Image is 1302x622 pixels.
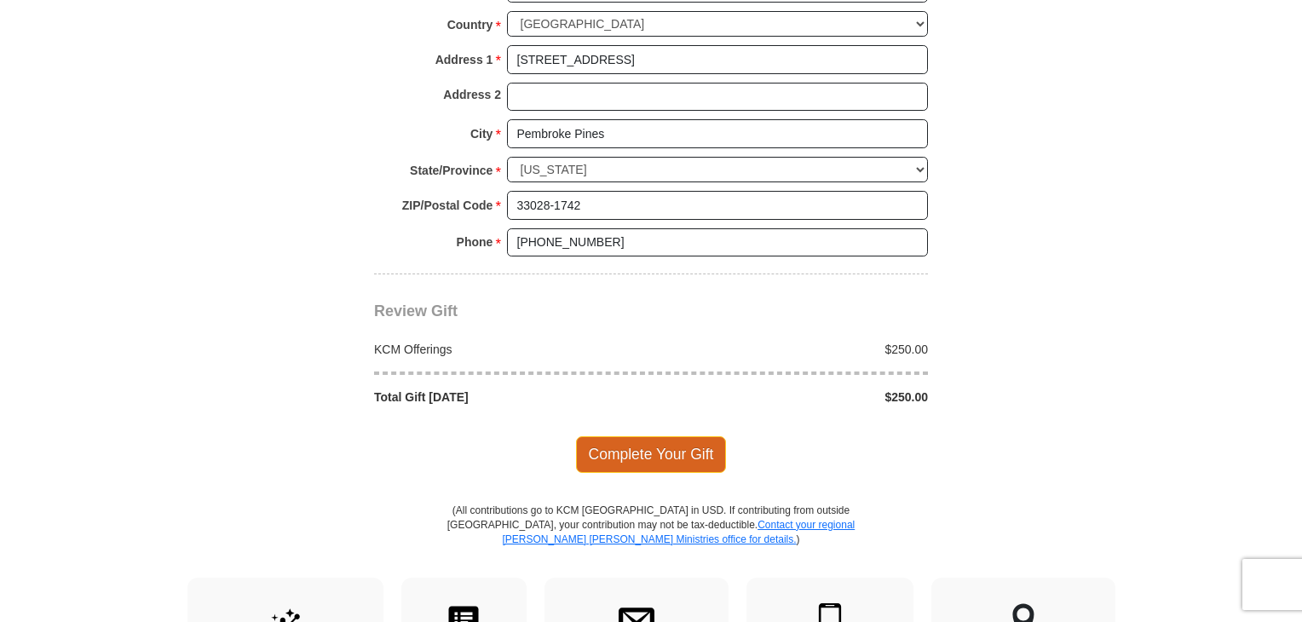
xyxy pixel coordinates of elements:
[374,302,458,320] span: Review Gift
[457,230,493,254] strong: Phone
[576,436,727,472] span: Complete Your Gift
[366,341,652,358] div: KCM Offerings
[435,48,493,72] strong: Address 1
[366,389,652,406] div: Total Gift [DATE]
[446,504,856,578] p: (All contributions go to KCM [GEOGRAPHIC_DATA] in USD. If contributing from outside [GEOGRAPHIC_D...
[502,519,855,545] a: Contact your regional [PERSON_NAME] [PERSON_NAME] Ministries office for details.
[651,389,937,406] div: $250.00
[410,158,493,182] strong: State/Province
[443,83,501,107] strong: Address 2
[402,193,493,217] strong: ZIP/Postal Code
[651,341,937,358] div: $250.00
[447,13,493,37] strong: Country
[470,122,493,146] strong: City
